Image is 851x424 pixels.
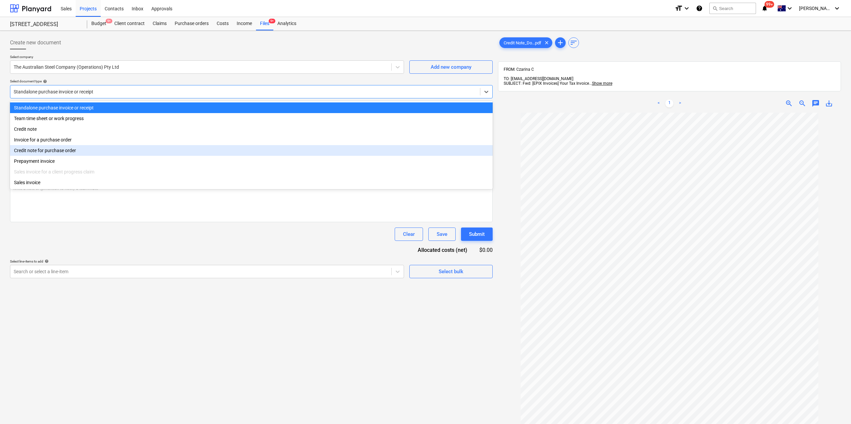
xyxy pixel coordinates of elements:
[87,17,110,30] a: Budget9+
[10,124,493,134] div: Credit note
[676,99,684,107] a: Next page
[570,39,578,47] span: sort
[833,4,841,12] i: keyboard_arrow_down
[10,134,493,145] div: Invoice for a purchase order
[798,99,806,107] span: zoom_out
[785,99,793,107] span: zoom_in
[437,230,447,239] div: Save
[110,17,149,30] a: Client contract
[556,39,564,47] span: add
[256,17,273,30] div: Files
[428,228,456,241] button: Save
[818,392,851,424] iframe: Chat Widget
[469,230,485,239] div: Submit
[10,79,493,83] div: Select document type
[87,17,110,30] div: Budget
[273,17,300,30] a: Analytics
[589,81,612,86] span: ...
[10,166,493,177] div: Sales invoice for a client progress claim
[478,246,493,254] div: $0.00
[712,6,718,11] span: search
[10,102,493,113] div: Standalone purchase invoice or receipt
[675,4,683,12] i: format_size
[409,265,493,278] button: Select bulk
[683,4,691,12] i: keyboard_arrow_down
[10,39,61,47] span: Create new document
[10,55,404,60] p: Select company
[439,267,463,276] div: Select bulk
[10,113,493,124] div: Team time sheet or work progress
[149,17,171,30] a: Claims
[431,63,471,71] div: Add new company
[655,99,663,107] a: Previous page
[403,230,415,239] div: Clear
[696,4,703,12] i: Knowledge base
[709,3,756,14] button: Search
[10,177,493,188] div: Sales invoice
[543,39,551,47] span: clear
[500,40,545,45] span: Credit Note_Do...pdf
[10,156,493,166] div: Prepayment invoice
[499,37,552,48] div: Credit Note_Do...pdf
[256,17,273,30] a: Files9+
[812,99,820,107] span: chat
[43,259,49,263] span: help
[504,76,573,81] span: TO: [EMAIL_ADDRESS][DOMAIN_NAME]
[233,17,256,30] a: Income
[799,6,832,11] span: [PERSON_NAME]
[461,228,493,241] button: Submit
[592,81,612,86] span: Show more
[213,17,233,30] a: Costs
[786,4,794,12] i: keyboard_arrow_down
[106,19,112,23] span: 9+
[42,79,47,83] span: help
[10,21,79,28] div: [STREET_ADDRESS]
[10,259,404,264] div: Select line-items to add
[269,19,275,23] span: 9+
[409,60,493,74] button: Add new company
[10,145,493,156] div: Credit note for purchase order
[171,17,213,30] a: Purchase orders
[825,99,833,107] span: save_alt
[395,228,423,241] button: Clear
[761,4,768,12] i: notifications
[504,81,589,86] span: SUBJECT: Fwd: [EPIX Invoices] Your Tax Invoice
[504,67,534,72] span: FROM: Czarina C
[765,1,774,8] span: 99+
[665,99,673,107] a: Page 1 is your current page
[406,246,478,254] div: Allocated costs (net)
